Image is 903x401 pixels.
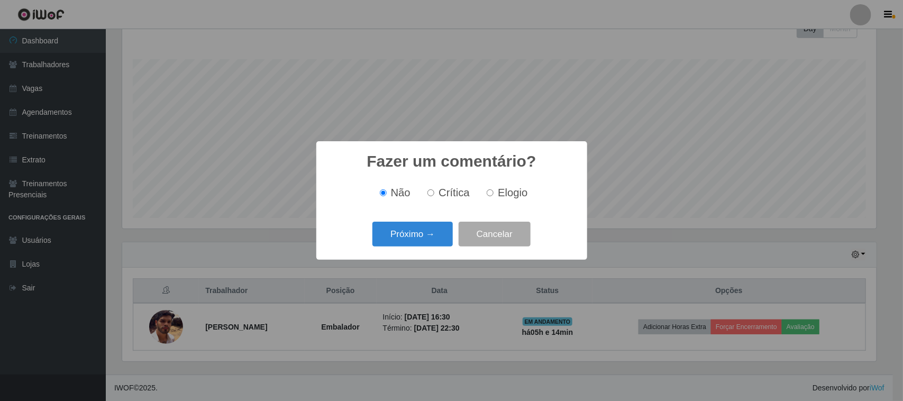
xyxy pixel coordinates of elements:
input: Crítica [427,189,434,196]
input: Elogio [487,189,494,196]
span: Elogio [498,187,527,198]
h2: Fazer um comentário? [367,152,536,171]
button: Próximo → [372,222,453,247]
span: Não [391,187,411,198]
span: Crítica [439,187,470,198]
button: Cancelar [459,222,531,247]
input: Não [380,189,387,196]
